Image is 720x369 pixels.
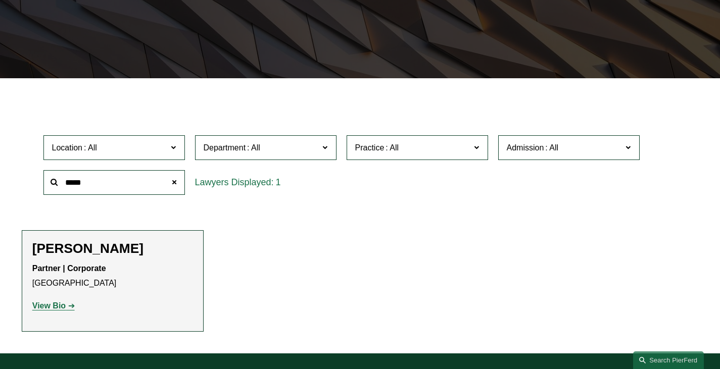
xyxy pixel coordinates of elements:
span: Location [52,143,83,152]
strong: View Bio [32,301,66,310]
span: Practice [355,143,385,152]
span: Admission [507,143,544,152]
span: 1 [276,177,281,187]
p: [GEOGRAPHIC_DATA] [32,261,193,291]
h2: [PERSON_NAME] [32,241,193,257]
a: View Bio [32,301,75,310]
strong: Partner | Corporate [32,264,106,273]
span: Department [204,143,246,152]
a: Search this site [633,351,704,369]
